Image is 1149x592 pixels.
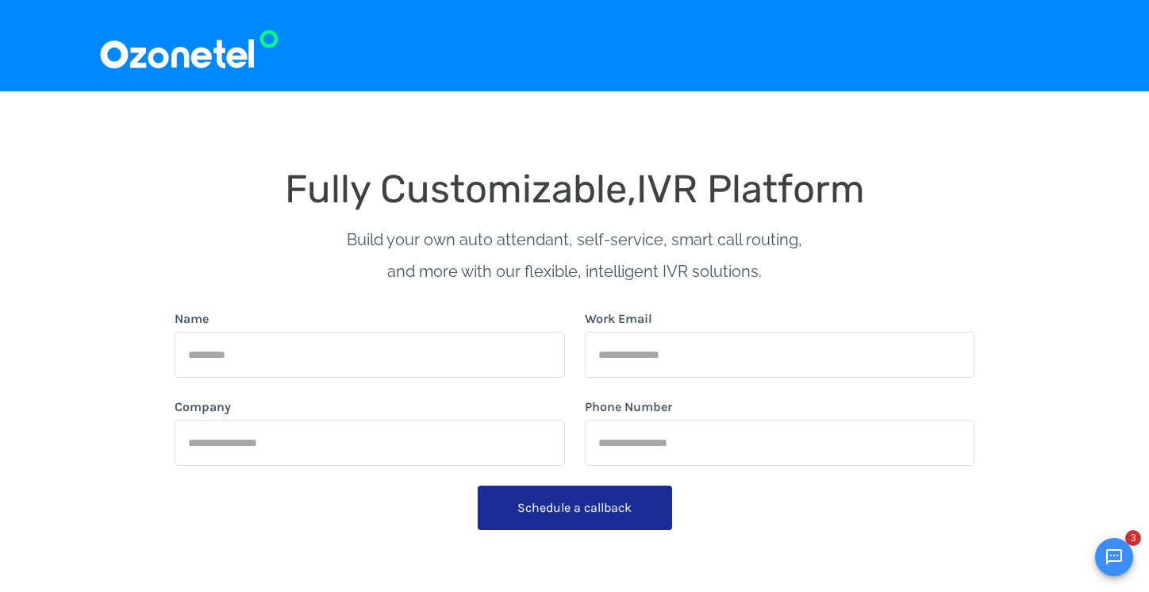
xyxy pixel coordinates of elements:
[1095,538,1133,576] button: Open chat
[387,262,762,281] span: and more with our flexible, intelligent IVR solutions.
[175,309,974,550] form: form
[347,230,802,249] span: Build your own auto attendant, self-service, smart call routing,
[175,309,209,329] label: Name
[285,166,636,212] span: Fully Customizable,
[585,309,652,329] label: Work Email
[517,500,632,515] span: Schedule a callback
[1125,530,1141,546] span: 3
[585,398,672,417] label: Phone Number
[175,398,231,417] label: Company
[478,486,672,530] button: Schedule a callback
[636,166,865,212] span: IVR Platform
